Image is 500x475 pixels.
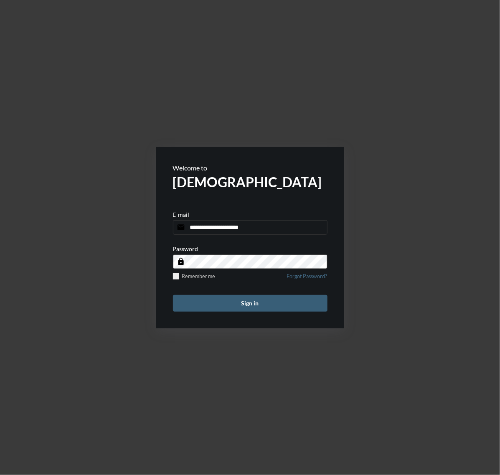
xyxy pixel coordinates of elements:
p: E-mail [173,211,190,218]
p: Password [173,245,198,252]
button: Sign in [173,295,327,312]
a: Forgot Password? [287,273,327,284]
label: Remember me [173,273,216,279]
h2: [DEMOGRAPHIC_DATA] [173,174,327,190]
p: Welcome to [173,164,327,172]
